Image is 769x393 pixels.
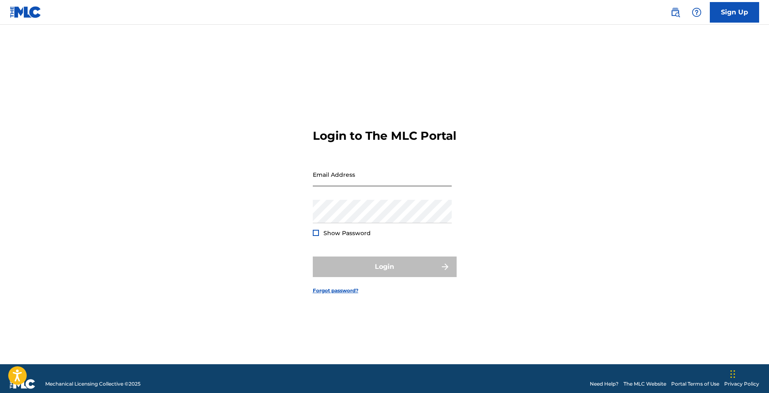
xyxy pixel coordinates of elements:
img: MLC Logo [10,6,42,18]
img: help [692,7,702,17]
h3: Login to The MLC Portal [313,129,456,143]
span: Mechanical Licensing Collective © 2025 [45,380,141,388]
span: Show Password [323,229,371,237]
a: Privacy Policy [724,380,759,388]
a: Forgot password? [313,287,358,294]
a: Need Help? [590,380,619,388]
img: search [670,7,680,17]
iframe: Chat Widget [728,354,769,393]
div: Drag [730,362,735,386]
a: The MLC Website [624,380,666,388]
img: logo [10,379,35,389]
a: Sign Up [710,2,759,23]
a: Portal Terms of Use [671,380,719,388]
a: Public Search [667,4,684,21]
div: Help [688,4,705,21]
